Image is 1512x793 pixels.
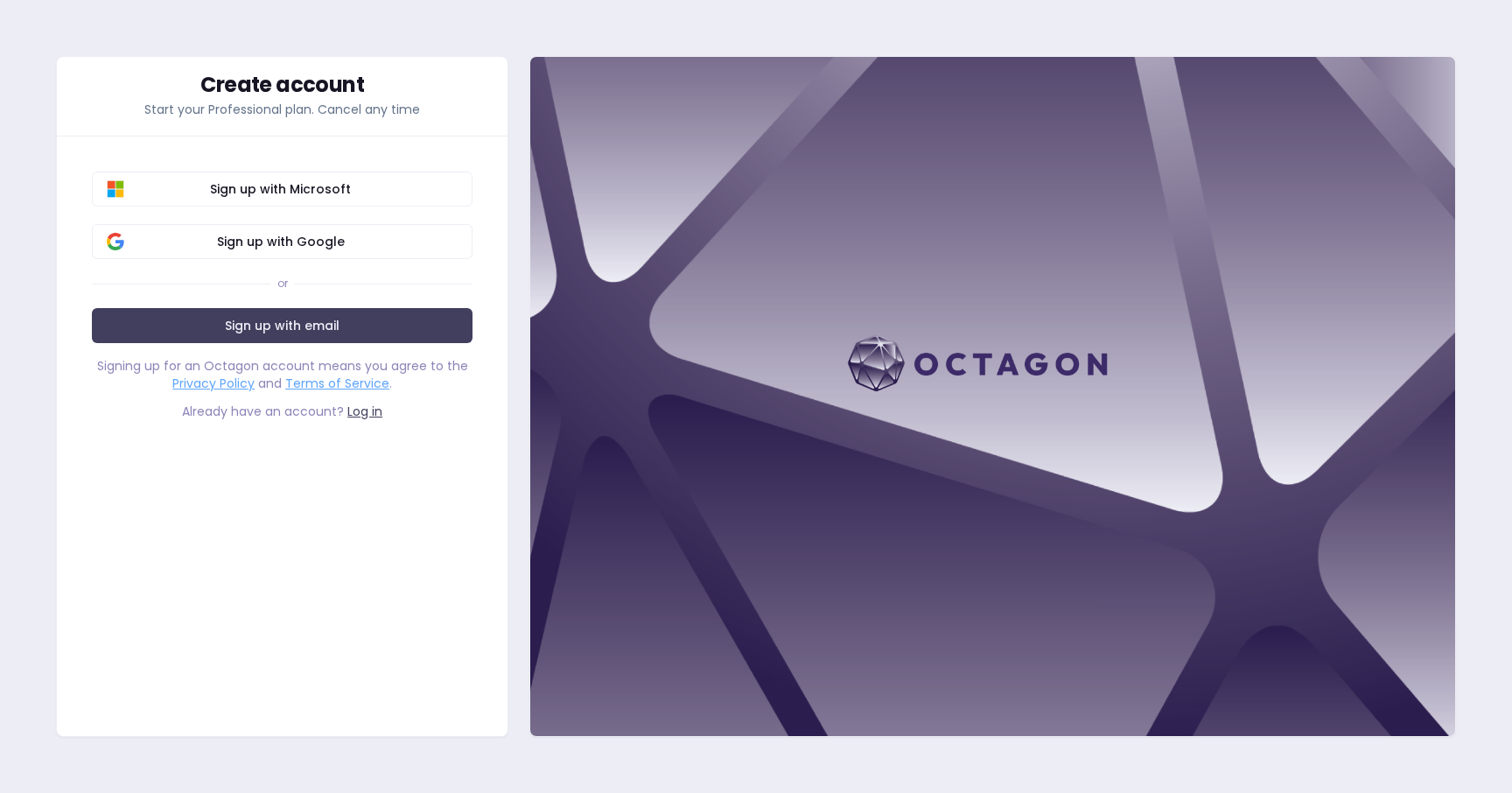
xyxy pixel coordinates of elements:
[103,233,458,250] span: Sign up with Google
[347,403,382,420] a: Log in
[92,308,472,343] a: Sign up with email
[172,375,255,392] a: Privacy Policy
[92,357,472,392] div: Signing up for an Octagon account means you agree to the and .
[285,375,389,392] a: Terms of Service
[92,172,472,207] button: Sign up with Microsoft
[92,224,472,259] button: Sign up with Google
[92,101,472,118] p: Start your Professional plan. Cancel any time
[103,180,458,198] span: Sign up with Microsoft
[92,74,472,95] div: Create account
[92,403,472,420] div: Already have an account?
[277,277,288,291] div: or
